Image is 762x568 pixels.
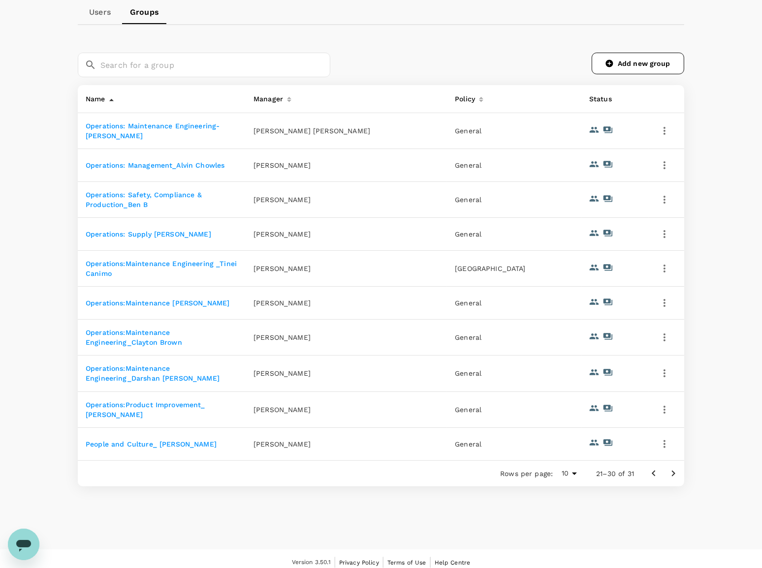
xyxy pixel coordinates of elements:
a: Privacy Policy [339,557,379,568]
p: General [455,160,573,170]
p: [PERSON_NAME] [254,405,311,415]
iframe: Button to launch messaging window [8,529,39,560]
p: General [455,298,573,308]
p: [PERSON_NAME] [254,332,311,342]
a: Operations:Maintenance Engineering _Tinei Canimo [86,260,237,277]
p: General [455,368,573,378]
a: Operations: Maintenance Engineering-[PERSON_NAME] [86,122,220,140]
p: 21–30 of 31 [596,469,634,478]
p: General [455,126,573,136]
a: Users [78,0,122,24]
p: General [455,439,573,449]
a: Add new group [592,53,684,74]
p: [PERSON_NAME] [PERSON_NAME] [254,126,370,136]
a: Operations: Supply [PERSON_NAME] [86,230,211,238]
span: Privacy Policy [339,559,379,566]
a: Operations:Maintenance Engineering_Darshan [PERSON_NAME] [86,364,220,382]
span: Help Centre [435,559,471,566]
a: Groups [122,0,167,24]
div: Policy [451,89,475,105]
a: Operations:Product Improvement_ [PERSON_NAME] [86,401,205,419]
p: [GEOGRAPHIC_DATA] [455,264,573,273]
th: Status [581,85,648,113]
p: Rows per page: [500,469,553,478]
span: Version 3.50.1 [292,558,331,568]
p: [PERSON_NAME] [254,368,311,378]
button: Go to previous page [644,464,664,483]
button: Go to next page [664,464,683,483]
a: Terms of Use [387,557,426,568]
a: Help Centre [435,557,471,568]
div: 10 [557,466,580,480]
div: Manager [250,89,283,105]
p: General [455,195,573,205]
div: Name [82,89,105,105]
p: [PERSON_NAME] [254,264,311,273]
p: General [455,229,573,239]
p: [PERSON_NAME] [254,160,311,170]
span: Terms of Use [387,559,426,566]
p: [PERSON_NAME] [254,195,311,205]
p: [PERSON_NAME] [254,439,311,449]
p: General [455,332,573,342]
a: Operations:Maintenance Engineering_Clayton Brown [86,329,182,346]
a: Operations: Management_Alvin Chowles [86,161,224,169]
p: [PERSON_NAME] [254,229,311,239]
a: People and Culture_ [PERSON_NAME] [86,440,217,448]
p: General [455,405,573,415]
a: Operations:Maintenance [PERSON_NAME] [86,299,229,307]
p: [PERSON_NAME] [254,298,311,308]
a: Operations: Safety, Compliance & Production_Ben B [86,191,202,209]
input: Search for a group [100,53,330,77]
